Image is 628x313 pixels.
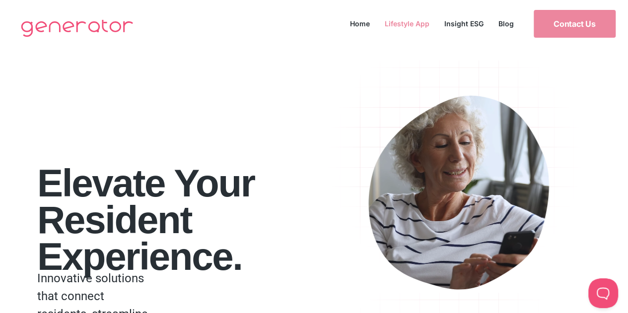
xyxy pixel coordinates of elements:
a: Insight ESG [437,17,491,30]
a: Lifestyle App [377,17,437,30]
a: Home [343,17,377,30]
nav: Menu [343,17,521,30]
iframe: Toggle Customer Support [588,278,618,308]
h1: Elevate your Resident Experience. [37,165,317,275]
a: Contact Us [534,10,616,38]
span: Contact Us [554,20,596,28]
a: Blog [491,17,521,30]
